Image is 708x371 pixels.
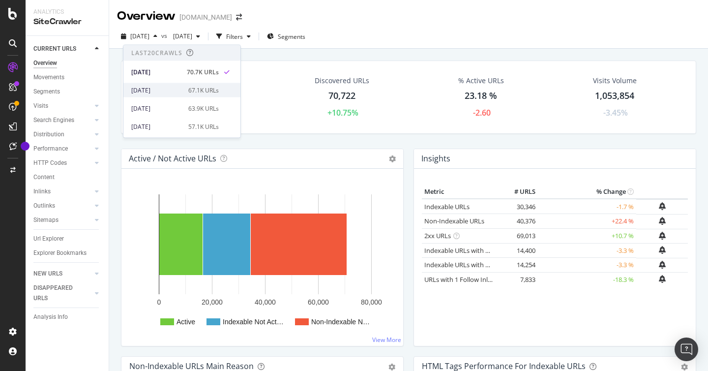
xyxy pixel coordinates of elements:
[424,275,497,284] a: URLs with 1 Follow Inlink
[538,243,636,258] td: -3.3 %
[33,201,92,211] a: Outlinks
[33,44,76,54] div: CURRENT URLS
[422,361,586,371] div: HTML Tags Performance for Indexable URLs
[157,298,161,306] text: 0
[421,152,450,165] h4: Insights
[593,76,637,86] div: Visits Volume
[33,172,55,183] div: Content
[499,229,538,244] td: 69,013
[499,272,538,287] td: 7,833
[187,67,219,76] div: 70.7K URLs
[33,16,101,28] div: SiteCrawler
[33,215,59,225] div: Sitemaps
[33,72,102,83] a: Movements
[424,260,531,269] a: Indexable URLs with Bad Description
[33,215,92,225] a: Sitemaps
[33,87,60,97] div: Segments
[424,231,451,240] a: 2xx URLs
[458,76,504,86] div: % Active URLs
[129,152,216,165] h4: Active / Not Active URLs
[169,29,204,44] button: [DATE]
[538,229,636,244] td: +10.7 %
[33,101,92,111] a: Visits
[130,32,149,40] span: 2025 Sep. 23rd
[595,90,634,102] div: 1,053,854
[226,32,243,41] div: Filters
[424,202,470,211] a: Indexable URLs
[327,107,358,119] div: +10.75%
[255,298,276,306] text: 40,000
[33,58,57,68] div: Overview
[424,246,506,255] a: Indexable URLs with Bad H1
[177,318,195,326] text: Active
[315,76,369,86] div: Discovered URLs
[33,158,67,168] div: HTTP Codes
[33,72,64,83] div: Movements
[188,122,219,131] div: 57.1K URLs
[117,29,161,44] button: [DATE]
[188,104,219,113] div: 63.9K URLs
[188,86,219,94] div: 67.1K URLs
[388,364,395,371] div: gear
[131,86,182,94] div: [DATE]
[499,258,538,273] td: 14,254
[131,49,182,57] div: Last 20 Crawls
[659,261,666,269] div: bell-plus
[33,234,64,244] div: Url Explorer
[161,31,169,40] span: vs
[328,90,355,102] div: 70,722
[33,129,92,140] a: Distribution
[603,107,628,119] div: -3.45%
[422,185,499,199] th: Metric
[33,158,92,168] a: HTTP Codes
[131,67,181,76] div: [DATE]
[465,90,497,102] div: 23.18 %
[33,248,87,258] div: Explorer Bookmarks
[424,216,484,225] a: Non-Indexable URLs
[659,232,666,240] div: bell-plus
[389,155,396,162] i: Options
[263,29,309,44] button: Segments
[212,29,255,44] button: Filters
[499,243,538,258] td: 14,400
[499,199,538,214] td: 30,346
[33,283,92,304] a: DISAPPEARED URLS
[33,283,83,304] div: DISAPPEARED URLS
[117,8,176,25] div: Overview
[499,185,538,199] th: # URLS
[538,199,636,214] td: -1.7 %
[538,185,636,199] th: % Change
[129,361,254,371] div: Non-Indexable URLs Main Reason
[33,144,68,154] div: Performance
[21,142,29,151] div: Tooltip anchor
[473,107,491,119] div: -2.60
[33,115,74,125] div: Search Engines
[131,122,182,131] div: [DATE]
[311,318,370,326] text: Non-Indexable N…
[538,272,636,287] td: -18.3 %
[33,186,92,197] a: Inlinks
[33,269,92,279] a: NEW URLS
[33,234,102,244] a: Url Explorer
[308,298,329,306] text: 60,000
[33,129,64,140] div: Distribution
[538,214,636,229] td: +22.4 %
[33,58,102,68] a: Overview
[131,104,182,113] div: [DATE]
[236,14,242,21] div: arrow-right-arrow-left
[33,201,55,211] div: Outlinks
[179,12,232,22] div: [DOMAIN_NAME]
[33,312,102,322] a: Analysis Info
[659,275,666,283] div: bell-plus
[372,336,401,344] a: View More
[33,44,92,54] a: CURRENT URLS
[659,217,666,225] div: bell-plus
[499,214,538,229] td: 40,376
[129,185,395,338] svg: A chart.
[33,101,48,111] div: Visits
[202,298,223,306] text: 20,000
[33,312,68,322] div: Analysis Info
[538,258,636,273] td: -3.3 %
[659,202,666,210] div: bell-plus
